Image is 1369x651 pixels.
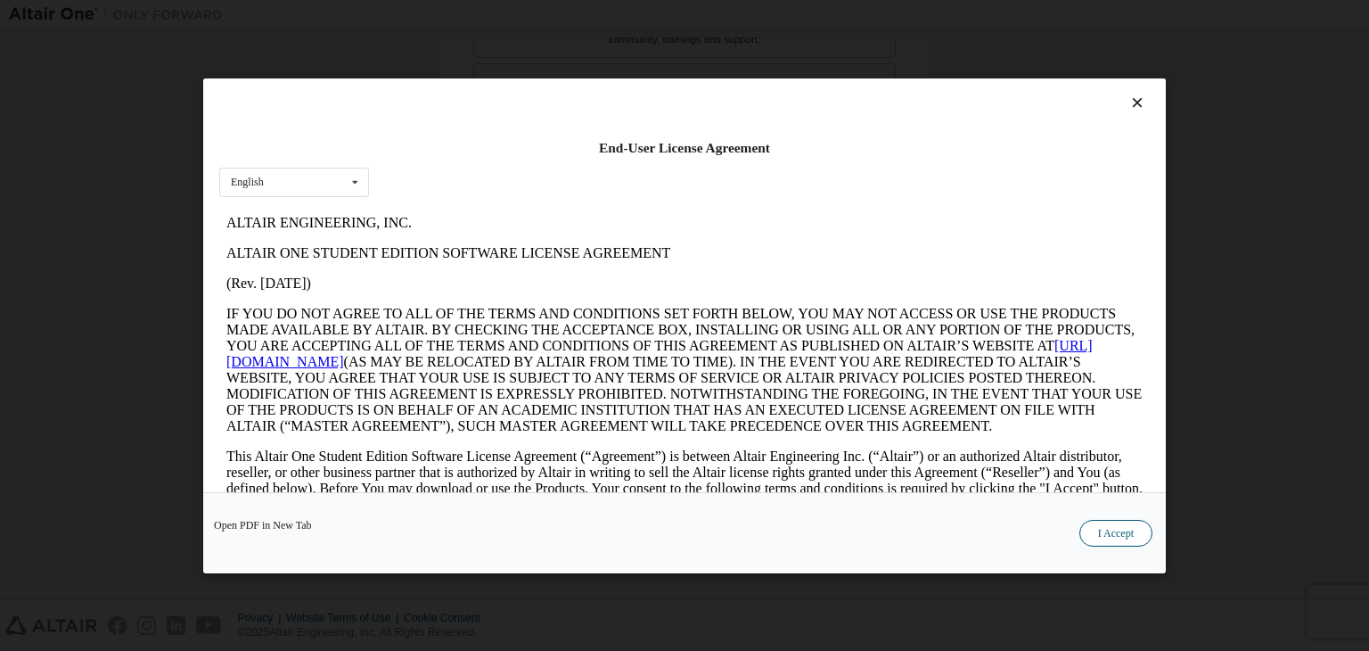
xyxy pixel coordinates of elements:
[7,37,923,54] p: ALTAIR ONE STUDENT EDITION SOFTWARE LICENSE AGREEMENT
[7,98,923,227] p: IF YOU DO NOT AGREE TO ALL OF THE TERMS AND CONDITIONS SET FORTH BELOW, YOU MAY NOT ACCESS OR USE...
[231,177,264,187] div: English
[219,139,1150,157] div: End-User License Agreement
[7,7,923,23] p: ALTAIR ENGINEERING, INC.
[7,68,923,84] p: (Rev. [DATE])
[7,241,923,305] p: This Altair One Student Edition Software License Agreement (“Agreement”) is between Altair Engine...
[214,520,312,531] a: Open PDF in New Tab
[1079,520,1152,547] button: I Accept
[7,130,873,161] a: [URL][DOMAIN_NAME]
